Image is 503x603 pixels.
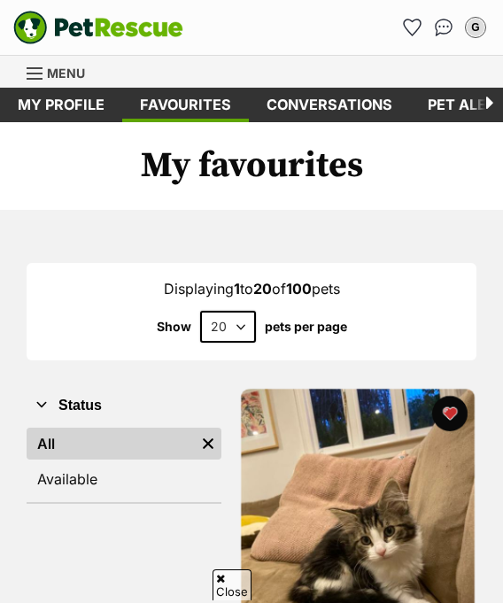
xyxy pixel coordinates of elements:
[122,88,249,122] a: Favourites
[234,280,240,298] strong: 1
[398,13,490,42] ul: Account quick links
[461,13,490,42] button: My account
[435,19,453,36] img: chat-41dd97257d64d25036548639549fe6c8038ab92f7586957e7f3b1b290dea8141.svg
[47,66,85,81] span: Menu
[13,11,183,44] a: PetRescue
[27,424,221,502] div: Status
[398,13,426,42] a: Favourites
[432,396,468,431] button: favourite
[195,428,221,460] a: Remove filter
[429,13,458,42] a: Conversations
[213,569,251,600] span: Close
[467,19,484,36] div: G
[27,394,221,417] button: Status
[164,280,340,298] span: Displaying to of pets
[265,320,347,334] label: pets per page
[253,280,272,298] strong: 20
[27,56,97,88] a: Menu
[249,88,410,122] a: conversations
[157,320,191,334] span: Show
[27,463,221,495] a: Available
[13,11,183,44] img: logo-e224e6f780fb5917bec1dbf3a21bbac754714ae5b6737aabdf751b685950b380.svg
[27,428,195,460] a: All
[286,280,312,298] strong: 100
